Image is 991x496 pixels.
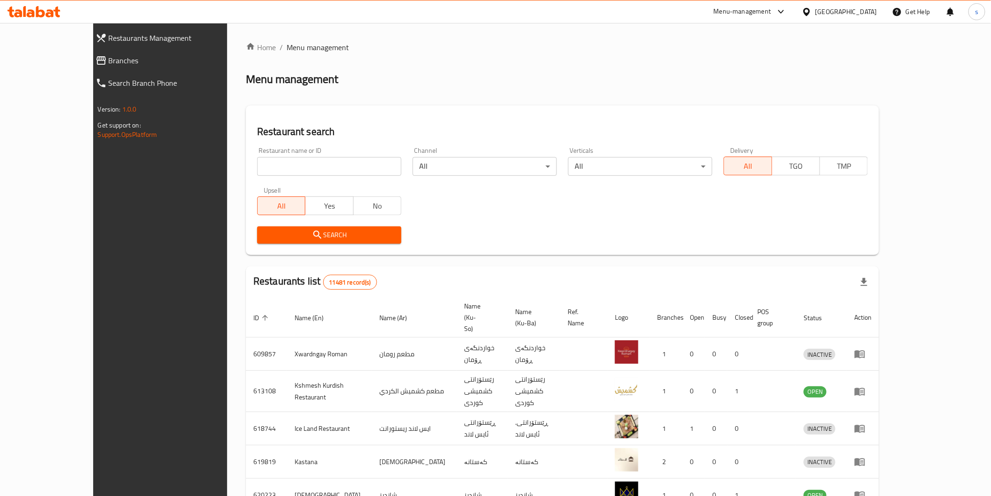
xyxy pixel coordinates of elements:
[287,371,372,412] td: Kshmesh Kurdish Restaurant
[264,187,281,194] label: Upsell
[820,157,868,175] button: TMP
[464,301,496,334] span: Name (Ku-So)
[705,298,727,338] th: Busy
[650,371,682,412] td: 1
[650,298,682,338] th: Branches
[824,159,864,173] span: TMP
[853,271,875,293] div: Export file
[88,27,259,49] a: Restaurants Management
[728,159,768,173] span: All
[854,386,872,397] div: Menu
[650,412,682,445] td: 1
[257,226,401,244] button: Search
[88,72,259,94] a: Search Branch Phone
[257,157,401,176] input: Search for restaurant name or ID..
[457,412,508,445] td: ڕێستۆرانتی ئایس لاند
[295,312,336,323] span: Name (En)
[261,199,302,213] span: All
[607,298,650,338] th: Logo
[122,103,137,115] span: 1.0.0
[804,349,836,360] div: INACTIVE
[854,456,872,467] div: Menu
[257,196,305,215] button: All
[804,423,836,434] span: INACTIVE
[309,199,349,213] span: Yes
[508,445,560,479] td: کەستانە
[650,445,682,479] td: 2
[727,412,750,445] td: 0
[109,77,251,89] span: Search Branch Phone
[246,42,276,53] a: Home
[508,412,560,445] td: .ڕێستۆرانتی ئایس لاند
[253,274,377,290] h2: Restaurants list
[353,196,401,215] button: No
[615,340,638,364] img: Xwardngay Roman
[109,32,251,44] span: Restaurants Management
[324,278,377,287] span: 11481 record(s)
[705,412,727,445] td: 0
[847,298,879,338] th: Action
[682,371,705,412] td: 0
[98,128,157,141] a: Support.OpsPlatform
[682,445,705,479] td: 0
[98,103,121,115] span: Version:
[280,42,283,53] li: /
[854,423,872,434] div: Menu
[246,371,287,412] td: 613108
[727,338,750,371] td: 0
[730,147,754,154] label: Delivery
[253,312,271,323] span: ID
[265,229,394,241] span: Search
[508,371,560,412] td: رێستۆرانتی کشمیشى كوردى
[727,445,750,479] td: 0
[508,338,560,371] td: خواردنگەی ڕۆمان
[305,196,353,215] button: Yes
[372,412,457,445] td: ايس لاند ريستورانت
[727,298,750,338] th: Closed
[379,312,419,323] span: Name (Ar)
[714,6,771,17] div: Menu-management
[457,338,508,371] td: خواردنگەی ڕۆمان
[804,312,834,323] span: Status
[246,445,287,479] td: 619819
[975,7,978,17] span: s
[815,7,877,17] div: [GEOGRAPHIC_DATA]
[682,298,705,338] th: Open
[246,412,287,445] td: 618744
[568,157,712,176] div: All
[804,457,836,467] span: INACTIVE
[257,125,868,139] h2: Restaurant search
[246,338,287,371] td: 609857
[98,119,141,131] span: Get support on:
[287,42,349,53] span: Menu management
[372,371,457,412] td: مطعم كشميش الكردي
[682,412,705,445] td: 1
[772,157,820,175] button: TGO
[682,338,705,371] td: 0
[705,338,727,371] td: 0
[109,55,251,66] span: Branches
[727,371,750,412] td: 1
[372,338,457,371] td: مطعم رومان
[615,378,638,401] img: Kshmesh Kurdish Restaurant
[650,338,682,371] td: 1
[515,306,549,329] span: Name (Ku-Ba)
[323,275,377,290] div: Total records count
[357,199,398,213] span: No
[705,371,727,412] td: 0
[287,445,372,479] td: Kastana
[776,159,816,173] span: TGO
[705,445,727,479] td: 0
[287,412,372,445] td: Ice Land Restaurant
[615,448,638,472] img: Kastana
[457,371,508,412] td: رێستۆرانتی کشمیشى كوردى
[615,415,638,438] img: Ice Land Restaurant
[287,338,372,371] td: Xwardngay Roman
[372,445,457,479] td: [DEMOGRAPHIC_DATA]
[413,157,557,176] div: All
[88,49,259,72] a: Branches
[724,157,772,175] button: All
[457,445,508,479] td: کەستانە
